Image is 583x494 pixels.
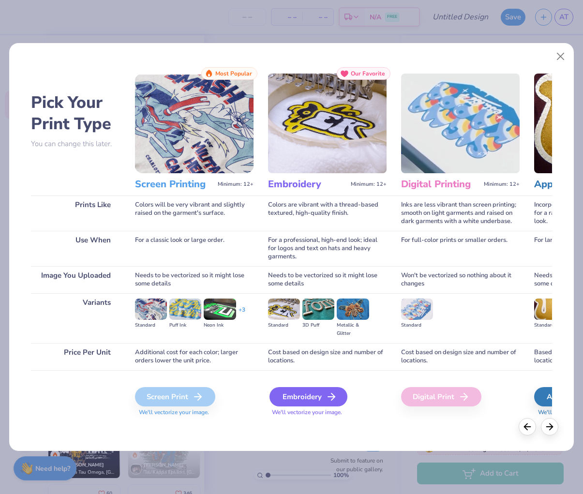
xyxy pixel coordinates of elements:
[135,195,254,231] div: Colors will be very vibrant and slightly raised on the garment's surface.
[31,266,120,293] div: Image You Uploaded
[135,321,167,329] div: Standard
[31,293,120,343] div: Variants
[268,343,387,370] div: Cost based on design size and number of locations.
[302,299,334,320] img: 3D Puff
[215,70,252,77] span: Most Popular
[401,299,433,320] img: Standard
[268,408,387,417] span: We'll vectorize your image.
[204,321,236,329] div: Neon Ink
[31,195,120,231] div: Prints Like
[31,92,120,135] h2: Pick Your Print Type
[534,299,566,320] img: Standard
[401,178,480,191] h3: Digital Printing
[135,343,254,370] div: Additional cost for each color; larger orders lower the unit price.
[239,306,245,322] div: + 3
[135,387,215,406] div: Screen Print
[337,299,369,320] img: Metallic & Glitter
[268,195,387,231] div: Colors are vibrant with a thread-based textured, high-quality finish.
[268,74,387,173] img: Embroidery
[135,266,254,293] div: Needs to be vectorized so it might lose some details
[135,231,254,266] div: For a classic look or large order.
[204,299,236,320] img: Neon Ink
[401,343,520,370] div: Cost based on design size and number of locations.
[302,321,334,329] div: 3D Puff
[268,266,387,293] div: Needs to be vectorized so it might lose some details
[269,387,347,406] div: Embroidery
[534,321,566,329] div: Standard
[31,140,120,148] p: You can change this later.
[337,321,369,338] div: Metallic & Glitter
[401,266,520,293] div: Won't be vectorized so nothing about it changes
[401,195,520,231] div: Inks are less vibrant than screen printing; smooth on light garments and raised on dark garments ...
[401,321,433,329] div: Standard
[484,181,520,188] span: Minimum: 12+
[401,74,520,173] img: Digital Printing
[31,343,120,370] div: Price Per Unit
[401,387,481,406] div: Digital Print
[401,231,520,266] div: For full-color prints or smaller orders.
[351,70,385,77] span: Our Favorite
[351,181,387,188] span: Minimum: 12+
[268,231,387,266] div: For a professional, high-end look; ideal for logos and text on hats and heavy garments.
[218,181,254,188] span: Minimum: 12+
[135,74,254,173] img: Screen Printing
[135,408,254,417] span: We'll vectorize your image.
[552,47,570,66] button: Close
[135,299,167,320] img: Standard
[169,321,201,329] div: Puff Ink
[268,178,347,191] h3: Embroidery
[268,321,300,329] div: Standard
[268,299,300,320] img: Standard
[31,231,120,266] div: Use When
[169,299,201,320] img: Puff Ink
[135,178,214,191] h3: Screen Printing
